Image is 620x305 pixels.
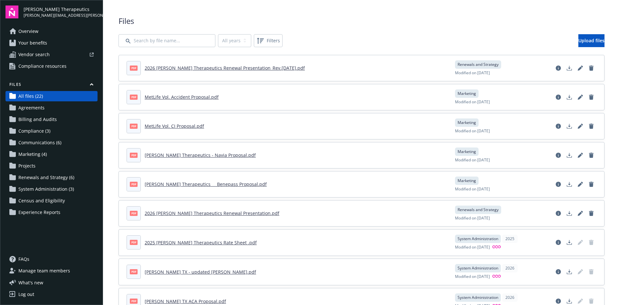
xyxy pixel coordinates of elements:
[455,70,490,76] span: Modified on [DATE]
[575,267,585,277] a: Edit document
[553,121,563,131] a: View file details
[18,49,50,60] span: Vendor search
[502,293,518,302] div: 2026
[575,237,585,248] a: Edit document
[5,184,98,194] a: System Administration (3)
[458,62,499,67] span: Renewals and Strategy
[5,207,98,218] a: Experience Reports
[575,121,585,131] a: Edit document
[458,207,499,213] span: Renewals and Strategy
[130,299,138,303] span: pdf
[455,99,490,105] span: Modified on [DATE]
[553,150,563,160] a: View file details
[145,94,219,100] a: MetLife Vol. Accident Proposal.pdf
[18,126,50,136] span: Compliance (3)
[564,150,574,160] a: Download document
[586,179,596,189] a: Delete document
[455,186,490,192] span: Modified on [DATE]
[455,274,490,280] span: Modified on [DATE]
[575,150,585,160] a: Edit document
[458,236,498,242] span: System Administration
[553,63,563,73] a: View file details
[130,153,138,158] span: pdf
[553,92,563,102] a: View file details
[575,63,585,73] a: Edit document
[145,65,305,71] a: 2026 [PERSON_NAME] Therapeutics Renewal Presentation_Rev.[DATE].pdf
[458,91,476,97] span: Marketing
[145,239,257,246] a: 2025 [PERSON_NAME] Therapeutics Rate Sheet .pdf
[455,215,490,221] span: Modified on [DATE]
[502,235,518,243] div: 2025
[254,34,283,47] button: Filters
[586,208,596,219] a: Delete document
[130,240,138,245] span: pdf
[18,289,34,300] div: Log out
[564,237,574,248] a: Download document
[564,179,574,189] a: Download document
[18,196,65,206] span: Census and Eligibility
[564,208,574,219] a: Download document
[5,38,98,48] a: Your benefits
[5,137,98,148] a: Communications (6)
[5,49,98,60] a: Vendor search
[145,181,267,187] a: [PERSON_NAME] Therapeutics __ Benepass Proposal.pdf
[564,63,574,73] a: Download document
[586,267,596,277] span: Delete document
[458,149,476,155] span: Marketing
[586,63,596,73] a: Delete document
[5,61,98,71] a: Compliance resources
[502,264,518,272] div: 2026
[130,66,138,70] span: pdf
[267,37,280,44] span: Filters
[18,114,57,125] span: Billing and Audits
[145,123,204,129] a: MetLife Vol. CI Proposal.pdf
[5,254,98,264] a: FAQs
[458,178,476,184] span: Marketing
[5,26,98,36] a: Overview
[553,208,563,219] a: View file details
[18,184,74,194] span: System Administration (3)
[553,267,563,277] a: View file details
[458,265,498,271] span: System Administration
[455,244,490,250] span: Modified on [DATE]
[119,34,215,47] input: Search by file name...
[145,269,256,275] a: [PERSON_NAME] TX - updated [PERSON_NAME].pdf
[130,95,138,99] span: pdf
[553,237,563,248] a: View file details
[130,182,138,187] span: pdf
[145,152,256,158] a: [PERSON_NAME] Therapeutics - Navia Proposal.pdf
[145,298,226,304] a: [PERSON_NAME] TX ACA Proposal.pdf
[5,279,54,286] button: What's new
[130,124,138,128] span: pdf
[455,128,490,134] span: Modified on [DATE]
[553,179,563,189] a: View file details
[18,91,43,101] span: All files (22)
[5,266,98,276] a: Manage team members
[5,114,98,125] a: Billing and Audits
[18,103,45,113] span: Agreements
[564,121,574,131] a: Download document
[18,61,67,71] span: Compliance resources
[5,91,98,101] a: All files (22)
[18,26,38,36] span: Overview
[18,161,36,171] span: Projects
[578,37,604,44] span: Upload files
[119,15,604,26] span: Files
[5,103,98,113] a: Agreements
[564,92,574,102] a: Download document
[18,254,29,264] span: FAQs
[5,196,98,206] a: Census and Eligibility
[24,13,98,18] span: [PERSON_NAME][EMAIL_ADDRESS][PERSON_NAME][DOMAIN_NAME]
[18,149,47,159] span: Marketing (4)
[130,211,138,216] span: pdf
[18,279,43,286] span: What ' s new
[586,237,596,248] span: Delete document
[458,120,476,126] span: Marketing
[586,121,596,131] a: Delete document
[255,36,281,46] span: Filters
[578,34,604,47] a: Upload files
[18,172,74,183] span: Renewals and Strategy (6)
[18,38,47,48] span: Your benefits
